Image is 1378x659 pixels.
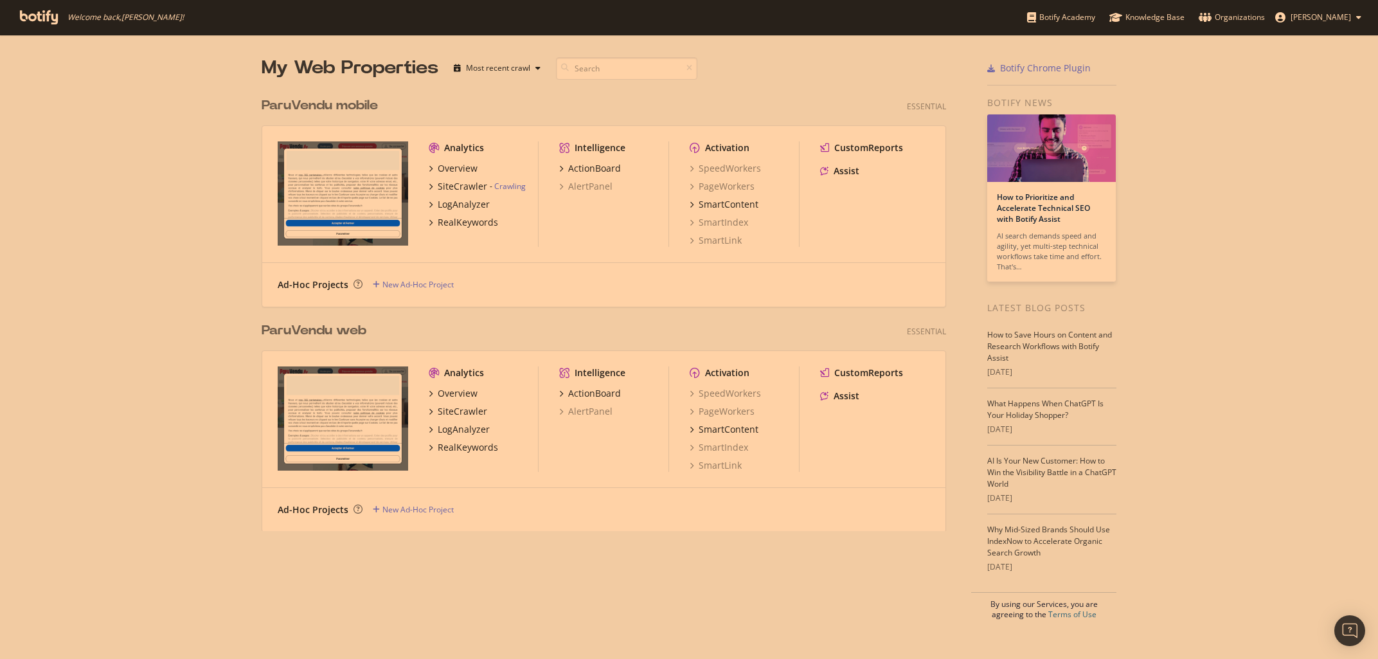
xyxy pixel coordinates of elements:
a: New Ad-Hoc Project [373,279,454,290]
a: Terms of Use [1048,609,1096,620]
button: Most recent crawl [449,58,546,78]
a: AI Is Your New Customer: How to Win the Visibility Battle in a ChatGPT World [987,455,1116,489]
img: How to Prioritize and Accelerate Technical SEO with Botify Assist [987,114,1116,182]
div: [DATE] [987,492,1116,504]
div: - [490,181,526,192]
div: New Ad-Hoc Project [382,279,454,290]
div: RealKeywords [438,441,498,454]
div: ParuVendu web [262,321,366,340]
div: Essential [907,101,946,112]
div: Botify Chrome Plugin [1000,62,1091,75]
div: Organizations [1199,11,1265,24]
div: CustomReports [834,141,903,154]
div: CustomReports [834,366,903,379]
div: New Ad-Hoc Project [382,504,454,515]
a: LogAnalyzer [429,423,490,436]
div: Ad-Hoc Projects [278,278,348,291]
a: Why Mid-Sized Brands Should Use IndexNow to Accelerate Organic Search Growth [987,524,1110,558]
a: How to Save Hours on Content and Research Workflows with Botify Assist [987,329,1112,363]
a: AlertPanel [559,405,613,418]
div: By using our Services, you are agreeing to the [971,592,1116,620]
a: Crawling [494,181,526,192]
div: [DATE] [987,366,1116,378]
a: ParuVendu web [262,321,371,340]
a: SiteCrawler- Crawling [429,180,526,193]
a: SmartIndex [690,441,748,454]
a: What Happens When ChatGPT Is Your Holiday Shopper? [987,398,1104,420]
a: RealKeywords [429,441,498,454]
div: Analytics [444,366,484,379]
div: ParuVendu mobile [262,96,378,115]
a: Assist [820,165,859,177]
div: [DATE] [987,424,1116,435]
a: SmartContent [690,198,758,211]
div: LogAnalyzer [438,198,490,211]
span: Welcome back, [PERSON_NAME] ! [67,12,184,23]
div: ActionBoard [568,387,621,400]
div: Botify Academy [1027,11,1095,24]
div: Overview [438,162,478,175]
img: www.paruvendu.fr [278,366,408,471]
a: PageWorkers [690,405,755,418]
a: Overview [429,387,478,400]
div: Assist [834,165,859,177]
div: LogAnalyzer [438,423,490,436]
a: PageWorkers [690,180,755,193]
a: RealKeywords [429,216,498,229]
a: LogAnalyzer [429,198,490,211]
div: Essential [907,326,946,337]
span: Sabrina Colmant [1291,12,1351,23]
div: [DATE] [987,561,1116,573]
div: Botify news [987,96,1116,110]
a: Botify Chrome Plugin [987,62,1091,75]
div: ActionBoard [568,162,621,175]
div: Most recent crawl [466,64,530,72]
a: SmartLink [690,459,742,472]
div: Intelligence [575,366,625,379]
div: Latest Blog Posts [987,301,1116,315]
div: AI search demands speed and agility, yet multi-step technical workflows take time and effort. Tha... [997,231,1106,272]
div: Assist [834,390,859,402]
div: Open Intercom Messenger [1334,615,1365,646]
input: Search [556,57,697,80]
div: Ad-Hoc Projects [278,503,348,516]
a: SmartContent [690,423,758,436]
div: Activation [705,366,749,379]
a: SmartIndex [690,216,748,229]
a: AlertPanel [559,180,613,193]
a: SpeedWorkers [690,162,761,175]
div: SmartContent [699,423,758,436]
a: ActionBoard [559,162,621,175]
a: SiteCrawler [429,405,487,418]
button: [PERSON_NAME] [1265,7,1372,28]
a: SmartLink [690,234,742,247]
a: CustomReports [820,141,903,154]
div: Overview [438,387,478,400]
div: Knowledge Base [1109,11,1185,24]
a: CustomReports [820,366,903,379]
div: SiteCrawler [438,405,487,418]
a: ParuVendu mobile [262,96,383,115]
div: My Web Properties [262,55,438,81]
div: RealKeywords [438,216,498,229]
a: SpeedWorkers [690,387,761,400]
a: New Ad-Hoc Project [373,504,454,515]
a: Assist [820,390,859,402]
a: ActionBoard [559,387,621,400]
div: grid [262,81,956,531]
img: www.paruvendu.fr [278,141,408,246]
div: SmartContent [699,198,758,211]
div: Intelligence [575,141,625,154]
a: Overview [429,162,478,175]
div: Analytics [444,141,484,154]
